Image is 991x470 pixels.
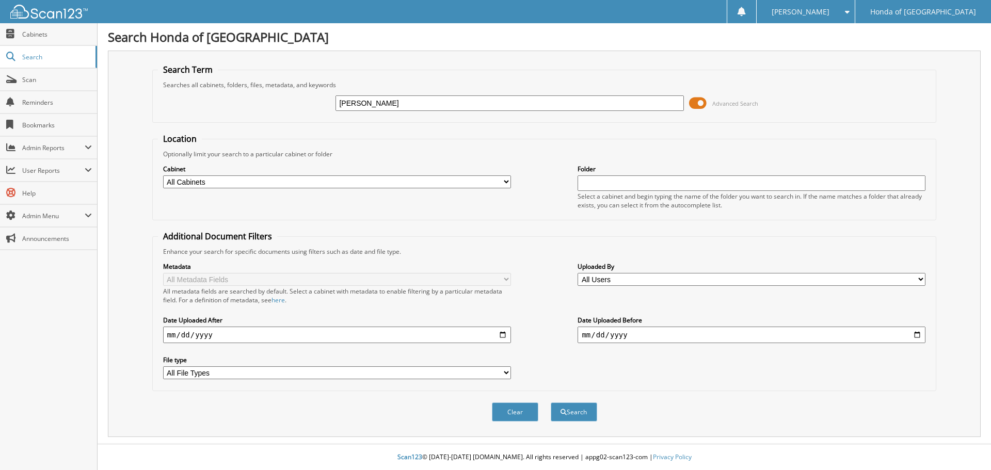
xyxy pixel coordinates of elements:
span: Announcements [22,234,92,243]
button: Clear [492,402,538,422]
div: Searches all cabinets, folders, files, metadata, and keywords [158,80,931,89]
div: Optionally limit your search to a particular cabinet or folder [158,150,931,158]
label: Folder [578,165,925,173]
div: Enhance your search for specific documents using filters such as date and file type. [158,247,931,256]
button: Search [551,402,597,422]
iframe: Chat Widget [939,420,991,470]
span: User Reports [22,166,85,175]
h1: Search Honda of [GEOGRAPHIC_DATA] [108,28,981,45]
legend: Location [158,133,202,144]
span: Reminders [22,98,92,107]
div: © [DATE]-[DATE] [DOMAIN_NAME]. All rights reserved | appg02-scan123-com | [98,445,991,470]
legend: Additional Document Filters [158,231,277,242]
label: Date Uploaded Before [578,316,925,325]
span: Cabinets [22,30,92,39]
input: start [163,327,511,343]
span: Help [22,189,92,198]
span: Advanced Search [712,100,758,107]
span: Scan123 [397,452,422,461]
label: File type [163,355,511,364]
span: Search [22,53,90,61]
legend: Search Term [158,64,218,75]
label: Date Uploaded After [163,316,511,325]
label: Metadata [163,262,511,271]
a: Privacy Policy [653,452,692,461]
span: Bookmarks [22,121,92,129]
span: [PERSON_NAME] [772,9,829,15]
span: Scan [22,75,92,84]
span: Honda of [GEOGRAPHIC_DATA] [870,9,976,15]
label: Cabinet [163,165,511,173]
img: scan123-logo-white.svg [10,5,88,19]
label: Uploaded By [578,262,925,271]
span: Admin Reports [22,143,85,152]
span: Admin Menu [22,212,85,220]
input: end [578,327,925,343]
div: All metadata fields are searched by default. Select a cabinet with metadata to enable filtering b... [163,287,511,304]
div: Select a cabinet and begin typing the name of the folder you want to search in. If the name match... [578,192,925,209]
a: here [271,296,285,304]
